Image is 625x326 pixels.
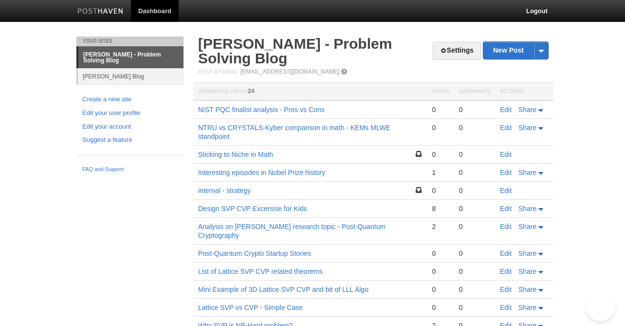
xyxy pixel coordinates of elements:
a: Lattice SVP vs CVP - Simple Case [198,304,303,311]
li: Your Sites [76,37,184,46]
a: Edit [500,223,512,230]
div: 8 [432,204,449,213]
div: 0 [432,150,449,159]
th: Actions [495,83,553,101]
a: Edit [500,187,512,194]
a: Interesting episodes in Nobel Prize history [198,169,325,176]
a: NIST PQC finalist analysis - Pros vs Cons [198,106,325,114]
div: 0 [432,249,449,258]
div: 0 [432,285,449,294]
div: 0 [459,222,490,231]
a: Edit [500,286,512,293]
a: Suggest a feature [82,135,178,145]
span: Share [518,268,536,275]
a: [PERSON_NAME] Blog [78,68,184,84]
a: Sticking to Niche in Math [198,151,273,158]
a: Mini Example of 3D Lattice SVP CVP and bit of LLL Algo [198,286,368,293]
span: Share [518,286,536,293]
th: Views [427,83,454,101]
a: Edit [500,304,512,311]
a: Edit your account [82,122,178,132]
div: 0 [432,267,449,276]
a: Edit [500,249,512,257]
div: 0 [432,186,449,195]
span: Share [518,223,536,230]
div: 0 [459,168,490,177]
a: NTRU vs CRYSTALS-Kyber comparison in math - KEMs MLWE standpoint [198,124,390,140]
a: Edit [500,205,512,212]
span: Share [518,304,536,311]
div: 0 [459,186,490,195]
th: Comments [454,83,495,101]
a: Edit [500,268,512,275]
a: FAQ and Support [82,165,178,174]
div: 0 [459,123,490,132]
a: Create a new site [82,95,178,105]
span: Share [518,169,536,176]
a: Edit [500,106,512,114]
div: 0 [459,204,490,213]
div: 0 [432,105,449,114]
span: Share [518,106,536,114]
a: [PERSON_NAME] - Problem Solving Blog [198,36,392,66]
a: [PERSON_NAME] - Problem Solving Blog [78,47,184,68]
span: Post by Email [198,69,239,75]
a: New Post [483,42,548,59]
span: Share [518,205,536,212]
div: 0 [459,267,490,276]
div: 0 [432,303,449,312]
a: Post-Quantum Crypto Startup Stories [198,249,311,257]
img: Posthaven-bar [77,8,124,16]
div: 0 [459,249,490,258]
a: internal - strategy [198,187,251,194]
span: Share [518,124,536,132]
div: 0 [459,285,490,294]
a: Edit [500,169,512,176]
a: Analysis on [PERSON_NAME] research topic - Post-Quantum Cryptography [198,223,386,239]
a: Edit [500,124,512,132]
a: Design SVP CVP Excersise for Kids [198,205,307,212]
span: 24 [248,88,254,95]
div: 0 [459,105,490,114]
a: List of Lattice SVP CVP related theorems [198,268,323,275]
iframe: Help Scout Beacon - Open [586,292,615,321]
div: 0 [432,123,449,132]
div: 1 [432,168,449,177]
div: 2 [432,222,449,231]
div: 0 [459,150,490,159]
a: Edit your user profile [82,108,178,118]
a: Edit [500,151,512,158]
span: Share [518,249,536,257]
a: Settings [433,42,481,60]
a: [EMAIL_ADDRESS][DOMAIN_NAME] [240,68,339,75]
th: Homepage Views [193,83,427,101]
div: 0 [459,303,490,312]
